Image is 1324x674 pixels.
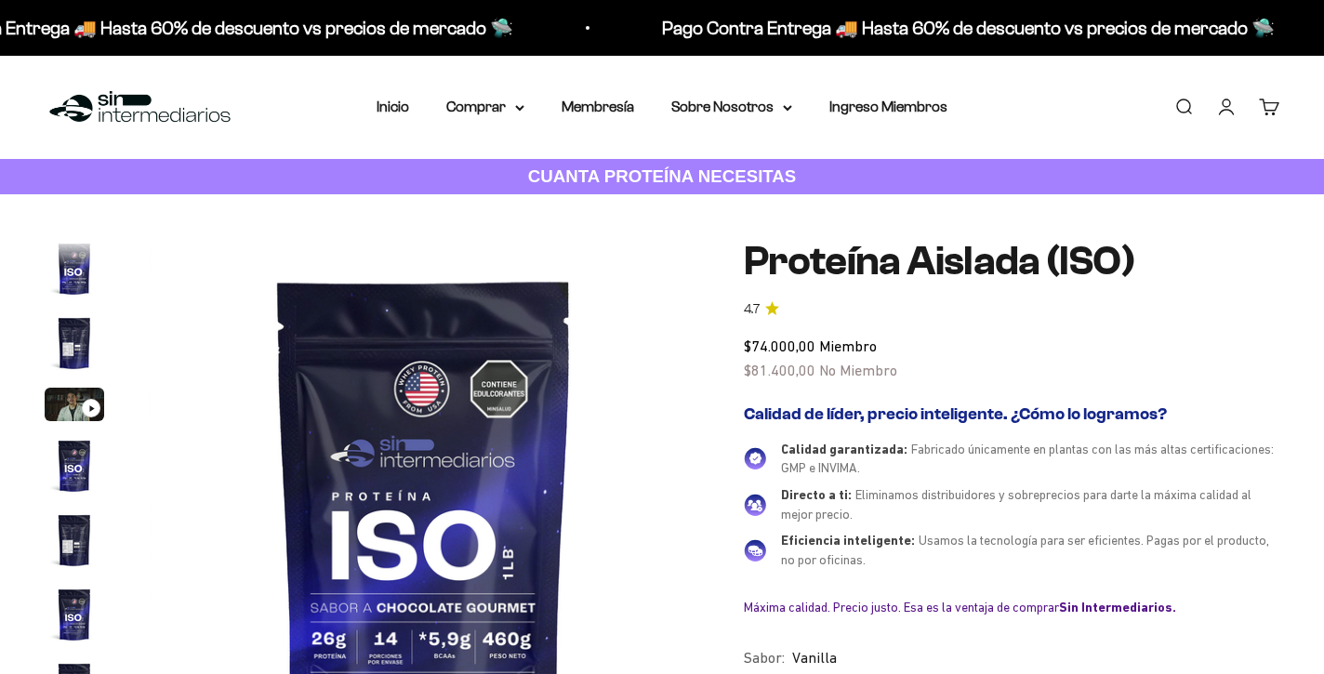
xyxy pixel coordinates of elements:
[744,494,766,516] img: Directo a ti
[45,388,104,427] button: Ir al artículo 3
[45,239,104,298] img: Proteína Aislada (ISO)
[648,13,1261,43] p: Pago Contra Entrega 🚚 Hasta 60% de descuento vs precios de mercado 🛸
[45,585,104,644] img: Proteína Aislada (ISO)
[744,404,1279,425] h2: Calidad de líder, precio inteligente. ¿Cómo lo logramos?
[744,337,815,354] span: $74.000,00
[781,487,852,502] span: Directo a ti:
[781,487,1251,522] span: Eliminamos distribuidores y sobreprecios para darte la máxima calidad al mejor precio.
[45,313,104,378] button: Ir al artículo 2
[45,510,104,570] img: Proteína Aislada (ISO)
[744,362,815,378] span: $81.400,00
[829,99,947,114] a: Ingreso Miembros
[792,646,837,670] span: Vanilla
[45,585,104,650] button: Ir al artículo 6
[744,539,766,562] img: Eficiencia inteligente
[45,436,104,496] img: Proteína Aislada (ISO)
[744,239,1279,284] h1: Proteína Aislada (ISO)
[45,313,104,373] img: Proteína Aislada (ISO)
[819,362,897,378] span: No Miembro
[446,95,524,119] summary: Comprar
[1059,600,1176,615] b: Sin Intermediarios.
[562,99,634,114] a: Membresía
[45,239,104,304] button: Ir al artículo 1
[744,299,760,320] span: 4.7
[528,166,797,186] strong: CUANTA PROTEÍNA NECESITAS
[377,99,409,114] a: Inicio
[45,510,104,575] button: Ir al artículo 5
[781,533,1269,567] span: Usamos la tecnología para ser eficientes. Pagas por el producto, no por oficinas.
[819,337,877,354] span: Miembro
[744,599,1279,615] div: Máxima calidad. Precio justo. Esa es la ventaja de comprar
[744,299,1279,320] a: 4.74.7 de 5.0 estrellas
[781,533,915,548] span: Eficiencia inteligente:
[781,442,907,456] span: Calidad garantizada:
[45,436,104,501] button: Ir al artículo 4
[744,447,766,469] img: Calidad garantizada
[744,646,785,670] legend: Sabor:
[671,95,792,119] summary: Sobre Nosotros
[781,442,1274,476] span: Fabricado únicamente en plantas con las más altas certificaciones: GMP e INVIMA.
